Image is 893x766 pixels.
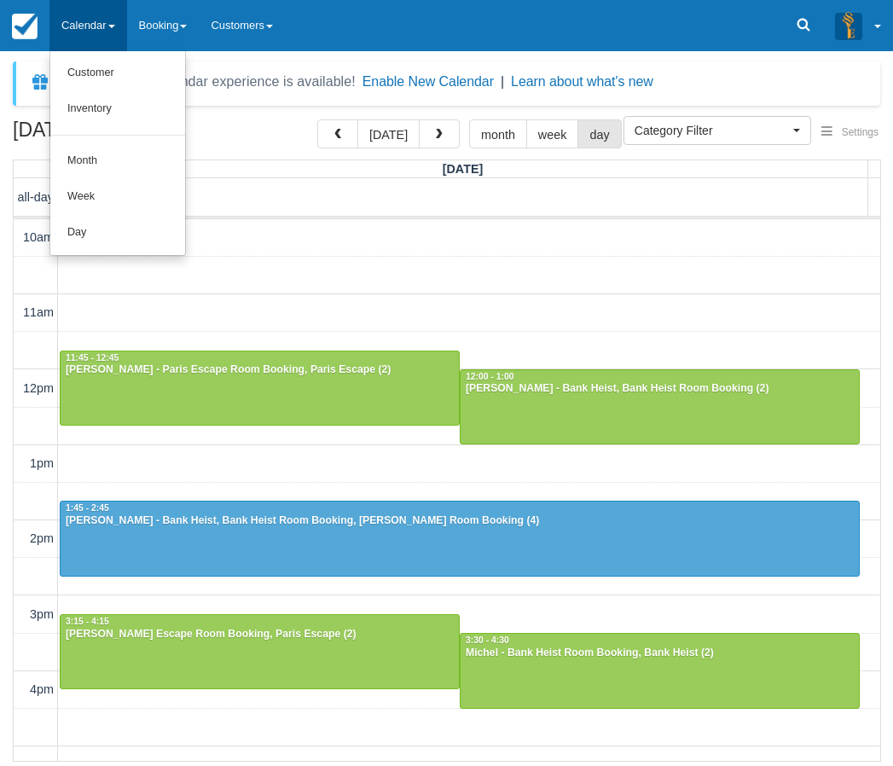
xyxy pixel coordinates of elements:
[13,119,229,151] h2: [DATE]
[12,14,38,39] img: checkfront-main-nav-mini-logo.png
[66,503,109,513] span: 1:45 - 2:45
[65,363,455,377] div: [PERSON_NAME] - Paris Escape Room Booking, Paris Escape (2)
[65,514,855,528] div: [PERSON_NAME] - Bank Heist, Bank Heist Room Booking, [PERSON_NAME] Room Booking (4)
[466,372,514,381] span: 12:00 - 1:00
[50,91,185,127] a: Inventory
[465,647,855,660] div: Michel - Bank Heist Room Booking, Bank Heist (2)
[362,73,494,90] button: Enable New Calendar
[357,119,420,148] button: [DATE]
[469,119,527,148] button: month
[50,143,185,179] a: Month
[23,305,54,319] span: 11am
[526,119,579,148] button: week
[30,531,54,545] span: 2pm
[511,74,653,89] a: Learn about what's new
[811,120,889,145] button: Settings
[501,74,504,89] span: |
[66,353,119,363] span: 11:45 - 12:45
[577,119,621,148] button: day
[835,12,862,39] img: A3
[50,179,185,215] a: Week
[623,116,811,145] button: Category Filter
[50,55,185,91] a: Customer
[60,614,460,689] a: 3:15 - 4:15[PERSON_NAME] Escape Room Booking, Paris Escape (2)
[23,230,54,244] span: 10am
[60,501,860,576] a: 1:45 - 2:45[PERSON_NAME] - Bank Heist, Bank Heist Room Booking, [PERSON_NAME] Room Booking (4)
[465,382,855,396] div: [PERSON_NAME] - Bank Heist, Bank Heist Room Booking (2)
[57,72,356,92] div: A new Booking Calendar experience is available!
[50,215,185,251] a: Day
[65,628,455,641] div: [PERSON_NAME] Escape Room Booking, Paris Escape (2)
[30,682,54,696] span: 4pm
[460,633,860,708] a: 3:30 - 4:30Michel - Bank Heist Room Booking, Bank Heist (2)
[49,51,186,256] ul: Calendar
[23,381,54,395] span: 12pm
[60,351,460,426] a: 11:45 - 12:45[PERSON_NAME] - Paris Escape Room Booking, Paris Escape (2)
[18,190,54,204] span: all-day
[466,635,509,645] span: 3:30 - 4:30
[842,126,879,138] span: Settings
[460,369,860,444] a: 12:00 - 1:00[PERSON_NAME] - Bank Heist, Bank Heist Room Booking (2)
[635,122,789,139] span: Category Filter
[443,162,484,176] span: [DATE]
[30,456,54,470] span: 1pm
[66,617,109,626] span: 3:15 - 4:15
[30,607,54,621] span: 3pm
